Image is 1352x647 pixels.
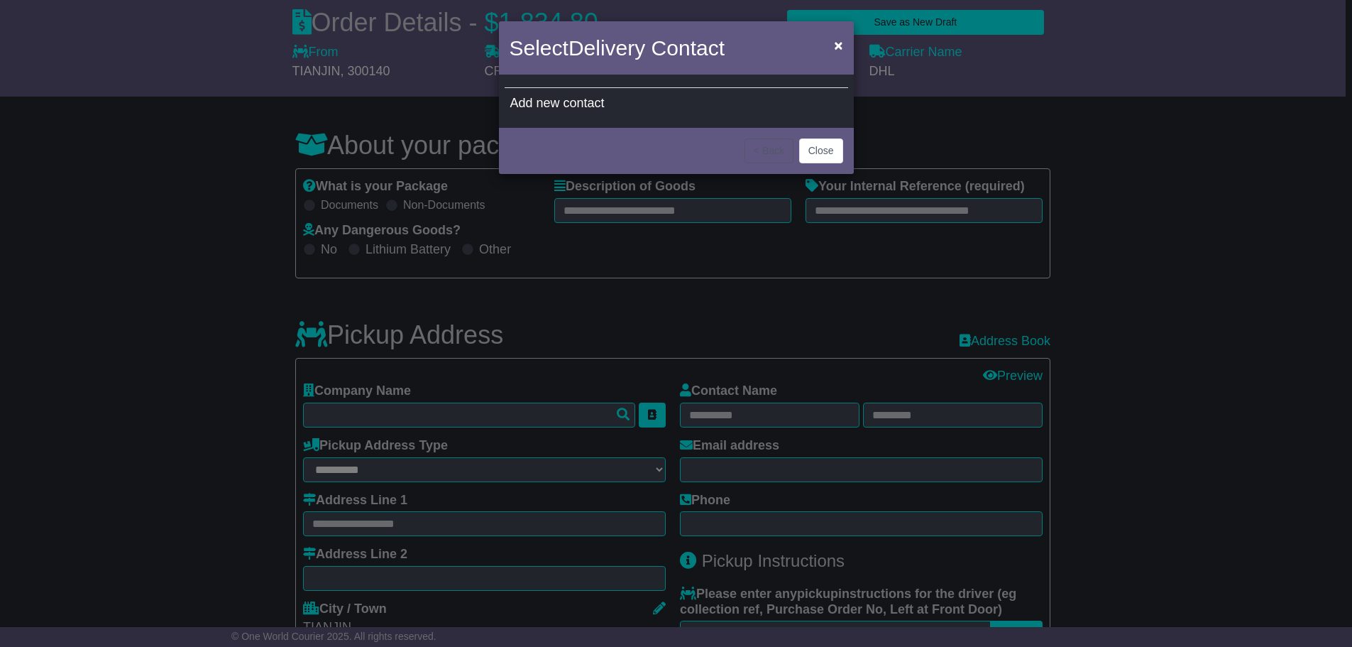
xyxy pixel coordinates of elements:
[827,31,850,60] button: Close
[799,138,843,163] button: Close
[510,96,605,110] span: Add new contact
[834,37,842,53] span: ×
[744,138,793,163] button: < Back
[652,36,725,60] span: Contact
[568,36,645,60] span: Delivery
[510,32,725,64] h4: Select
